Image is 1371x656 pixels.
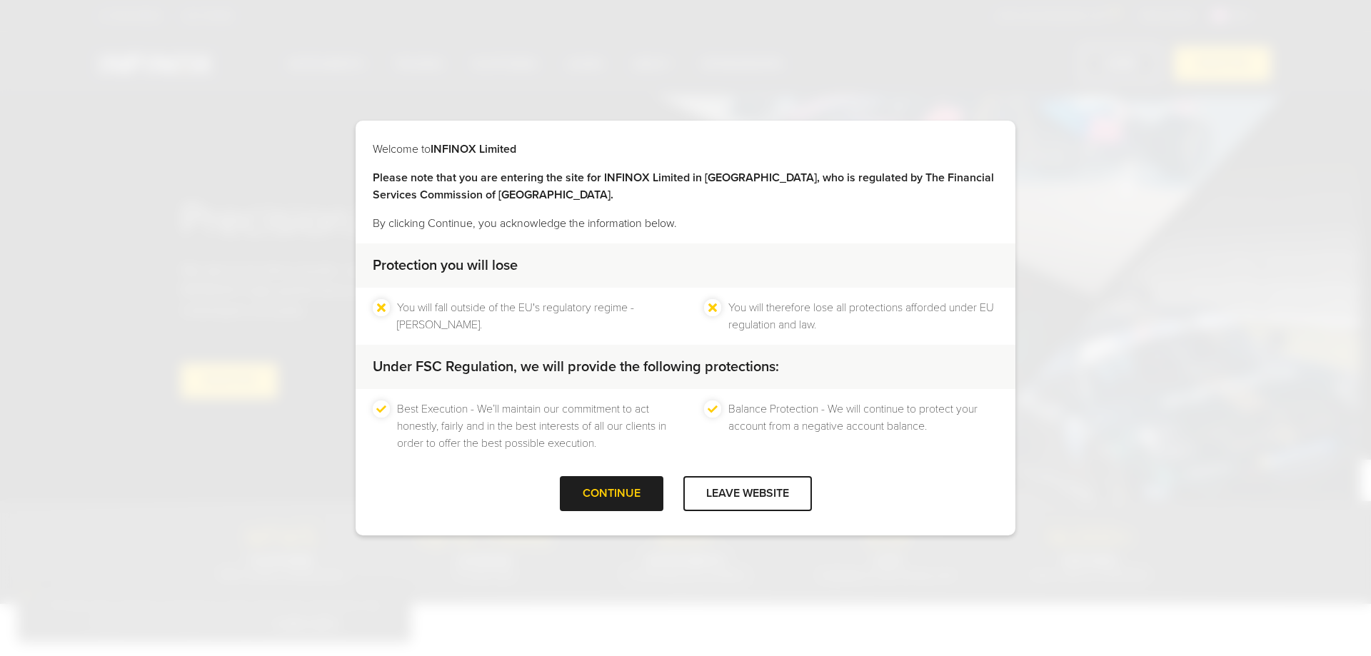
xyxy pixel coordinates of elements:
strong: Please note that you are entering the site for INFINOX Limited in [GEOGRAPHIC_DATA], who is regul... [373,171,994,202]
strong: INFINOX Limited [431,142,516,156]
li: Best Execution - We’ll maintain our commitment to act honestly, fairly and in the best interests ... [397,400,667,452]
div: LEAVE WEBSITE [683,476,812,511]
strong: Under FSC Regulation, we will provide the following protections: [373,358,779,375]
div: CONTINUE [560,476,663,511]
li: Balance Protection - We will continue to protect your account from a negative account balance. [728,400,998,452]
p: By clicking Continue, you acknowledge the information below. [373,215,998,232]
li: You will fall outside of the EU's regulatory regime - [PERSON_NAME]. [397,299,667,333]
li: You will therefore lose all protections afforded under EU regulation and law. [728,299,998,333]
p: Welcome to [373,141,998,158]
strong: Protection you will lose [373,257,518,274]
